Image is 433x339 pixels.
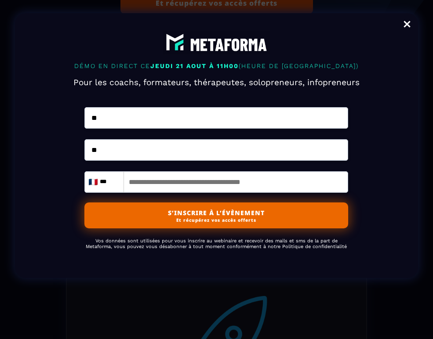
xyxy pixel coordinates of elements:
p: DÉMO EN DIRECT CE (HEURE DE [GEOGRAPHIC_DATA]) [64,59,369,73]
h2: Pour les coachs, formateurs, thérapeutes, solopreneurs, infopreneurs [64,73,369,92]
img: fr [89,179,98,185]
span: JEUDI 21 AOUT À 11H00 [150,62,239,69]
img: abe9e435164421cb06e33ef15842a39e_e5ef653356713f0d7dd3797ab850248d_Capture_d%E2%80%99e%CC%81cran_2... [163,31,270,54]
button: S’INSCRIRE À L’ÉVÈNEMENTEt récupérez vos accès offerts [84,202,348,228]
h2: Vos données sont utilisées pour vous inscrire au webinaire et recevoir des mails et sms de la par... [84,234,348,254]
a: Close [398,15,416,35]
